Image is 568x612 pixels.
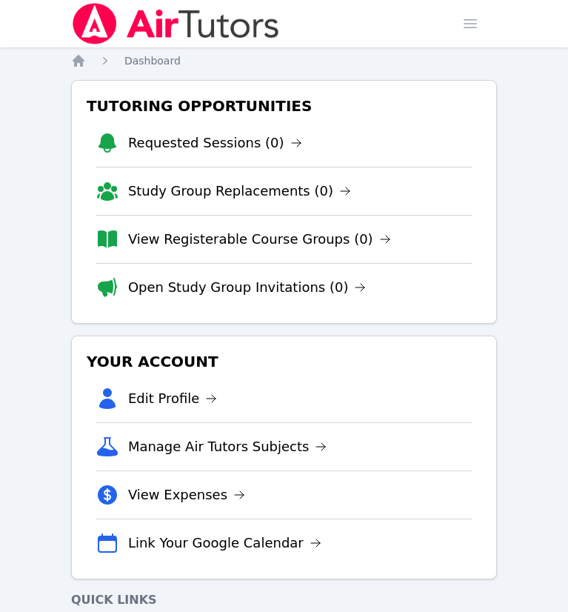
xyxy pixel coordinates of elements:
h3: Tutoring Opportunities [84,93,484,119]
a: Study Group Replacements (0) [128,181,351,202]
a: Requested Sessions (0) [128,133,302,153]
span: Dashboard [124,55,181,67]
a: Open Study Group Invitations (0) [128,277,367,298]
a: Link Your Google Calendar [128,533,321,553]
a: Dashboard [124,53,181,68]
nav: Breadcrumb [71,53,497,68]
a: Edit Profile [128,388,218,409]
h3: Your Account [84,348,484,375]
h4: Quick Links [71,591,497,609]
a: Manage Air Tutors Subjects [128,436,327,457]
a: View Expenses [128,485,245,505]
img: Air Tutors [71,3,281,44]
a: View Registerable Course Groups (0) [128,229,391,250]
